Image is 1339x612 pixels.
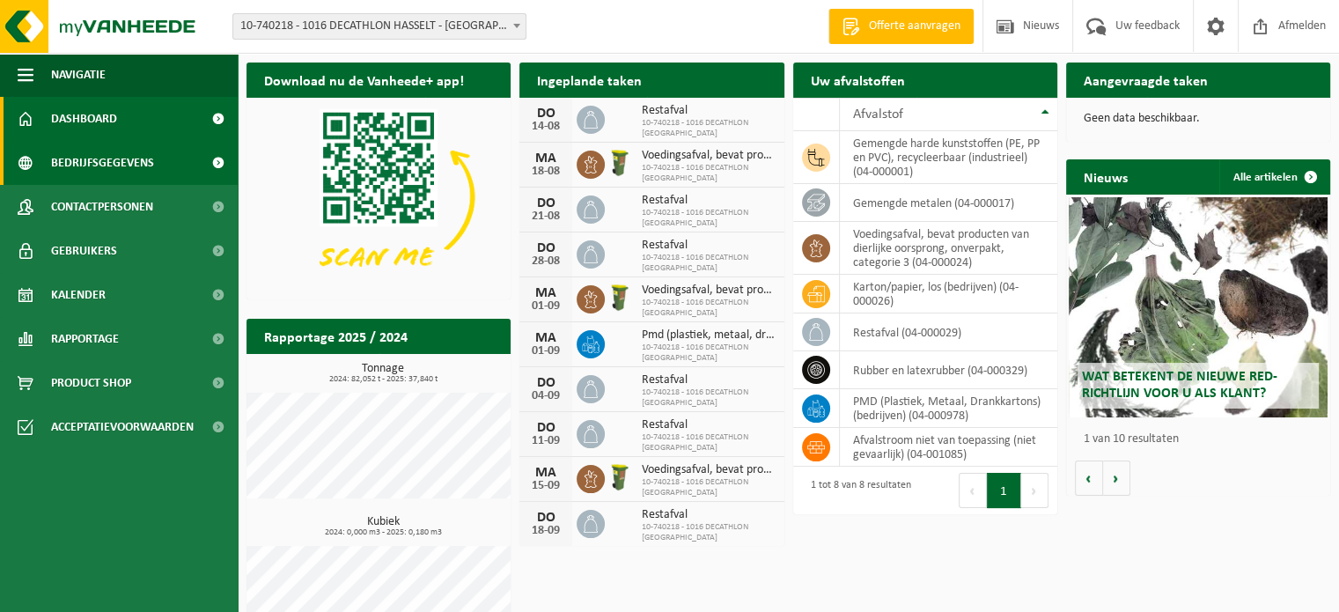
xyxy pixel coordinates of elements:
span: 2024: 0,000 m3 - 2025: 0,180 m3 [255,528,511,537]
button: Previous [959,473,987,508]
a: Alle artikelen [1219,159,1328,195]
span: Dashboard [51,97,117,141]
span: Offerte aanvragen [864,18,965,35]
div: 21-08 [528,210,563,223]
h2: Uw afvalstoffen [793,63,923,97]
td: rubber en latexrubber (04-000329) [840,351,1057,389]
p: 1 van 10 resultaten [1084,433,1321,446]
span: 10-740218 - 1016 DECATHLON [GEOGRAPHIC_DATA] [642,163,775,184]
button: Next [1021,473,1048,508]
td: voedingsafval, bevat producten van dierlijke oorsprong, onverpakt, categorie 3 (04-000024) [840,222,1057,275]
div: MA [528,286,563,300]
td: afvalstroom niet van toepassing (niet gevaarlijk) (04-001085) [840,428,1057,467]
a: Bekijk rapportage [379,353,509,388]
div: 18-08 [528,166,563,178]
div: DO [528,421,563,435]
div: DO [528,107,563,121]
span: Kalender [51,273,106,317]
span: 10-740218 - 1016 DECATHLON [GEOGRAPHIC_DATA] [642,477,775,498]
button: 1 [987,473,1021,508]
td: gemengde harde kunststoffen (PE, PP en PVC), recycleerbaar (industrieel) (04-000001) [840,131,1057,184]
div: DO [528,241,563,255]
div: 01-09 [528,345,563,358]
h3: Kubiek [255,516,511,537]
span: Afvalstof [853,107,903,122]
div: 15-09 [528,480,563,492]
span: Restafval [642,239,775,253]
div: 11-09 [528,435,563,447]
span: Restafval [642,418,775,432]
td: gemengde metalen (04-000017) [840,184,1057,222]
span: Contactpersonen [51,185,153,229]
a: Offerte aanvragen [828,9,974,44]
span: 10-740218 - 1016 DECATHLON HASSELT - KURINGEN [233,14,526,39]
span: Restafval [642,373,775,387]
div: MA [528,151,563,166]
h2: Download nu de Vanheede+ app! [246,63,482,97]
span: 10-740218 - 1016 DECATHLON [GEOGRAPHIC_DATA] [642,208,775,229]
td: karton/papier, los (bedrijven) (04-000026) [840,275,1057,313]
span: Restafval [642,194,775,208]
span: 10-740218 - 1016 DECATHLON [GEOGRAPHIC_DATA] [642,387,775,409]
div: 14-08 [528,121,563,133]
button: Vorige [1075,461,1103,496]
img: WB-0060-HPE-GN-50 [605,148,635,178]
div: 1 tot 8 van 8 resultaten [802,471,911,510]
span: Bedrijfsgegevens [51,141,154,185]
h2: Nieuws [1066,159,1145,194]
h3: Tonnage [255,363,511,384]
button: Volgende [1103,461,1130,496]
img: WB-0060-HPE-GN-50 [605,283,635,313]
div: DO [528,376,563,390]
span: 10-740218 - 1016 DECATHLON [GEOGRAPHIC_DATA] [642,343,775,364]
span: 10-740218 - 1016 DECATHLON [GEOGRAPHIC_DATA] [642,298,775,319]
span: Restafval [642,508,775,522]
span: 10-740218 - 1016 DECATHLON [GEOGRAPHIC_DATA] [642,522,775,543]
span: Rapportage [51,317,119,361]
div: MA [528,466,563,480]
a: Wat betekent de nieuwe RED-richtlijn voor u als klant? [1069,197,1328,417]
span: Acceptatievoorwaarden [51,405,194,449]
div: 18-09 [528,525,563,537]
h2: Rapportage 2025 / 2024 [246,319,425,353]
div: DO [528,196,563,210]
span: 10-740218 - 1016 DECATHLON [GEOGRAPHIC_DATA] [642,432,775,453]
div: 01-09 [528,300,563,313]
h2: Ingeplande taken [519,63,659,97]
span: Gebruikers [51,229,117,273]
span: Voedingsafval, bevat producten van dierlijke oorsprong, onverpakt, categorie 3 [642,284,775,298]
img: Download de VHEPlus App [246,98,511,296]
td: restafval (04-000029) [840,313,1057,351]
img: WB-0060-HPE-GN-50 [605,462,635,492]
span: Voedingsafval, bevat producten van dierlijke oorsprong, onverpakt, categorie 3 [642,463,775,477]
span: 2024: 82,052 t - 2025: 37,840 t [255,375,511,384]
span: Restafval [642,104,775,118]
span: Voedingsafval, bevat producten van dierlijke oorsprong, onverpakt, categorie 3 [642,149,775,163]
div: 28-08 [528,255,563,268]
span: Product Shop [51,361,131,405]
span: 10-740218 - 1016 DECATHLON HASSELT - KURINGEN [232,13,526,40]
span: Wat betekent de nieuwe RED-richtlijn voor u als klant? [1082,370,1277,401]
div: MA [528,331,563,345]
span: Pmd (plastiek, metaal, drankkartons) (bedrijven) [642,328,775,343]
p: Geen data beschikbaar. [1084,113,1313,125]
div: 04-09 [528,390,563,402]
div: DO [528,511,563,525]
span: 10-740218 - 1016 DECATHLON [GEOGRAPHIC_DATA] [642,118,775,139]
span: Navigatie [51,53,106,97]
span: 10-740218 - 1016 DECATHLON [GEOGRAPHIC_DATA] [642,253,775,274]
td: PMD (Plastiek, Metaal, Drankkartons) (bedrijven) (04-000978) [840,389,1057,428]
h2: Aangevraagde taken [1066,63,1225,97]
